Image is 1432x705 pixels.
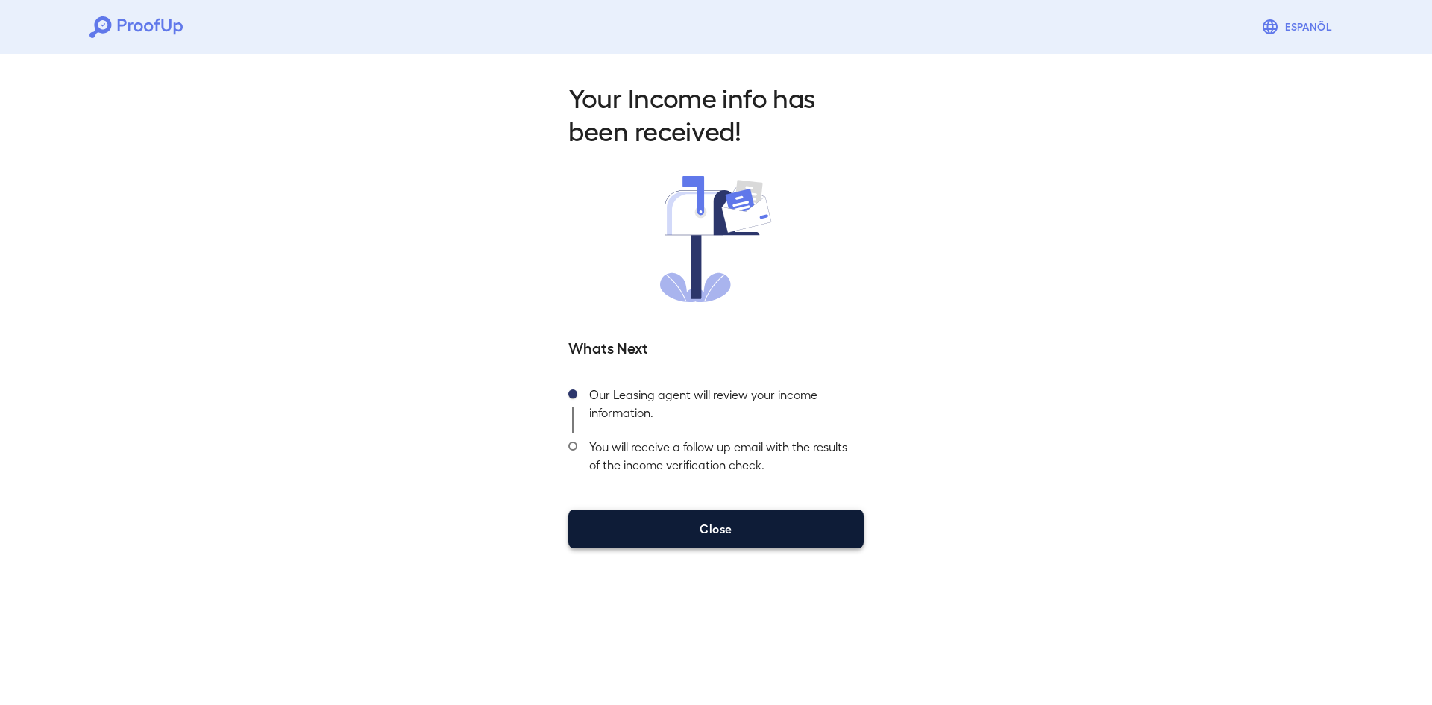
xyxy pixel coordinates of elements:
[577,433,864,486] div: You will receive a follow up email with the results of the income verification check.
[577,381,864,433] div: Our Leasing agent will review your income information.
[568,81,864,146] h2: Your Income info has been received!
[660,176,772,302] img: received.svg
[568,336,864,357] h5: Whats Next
[1255,12,1342,42] button: Espanõl
[568,510,864,548] button: Close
